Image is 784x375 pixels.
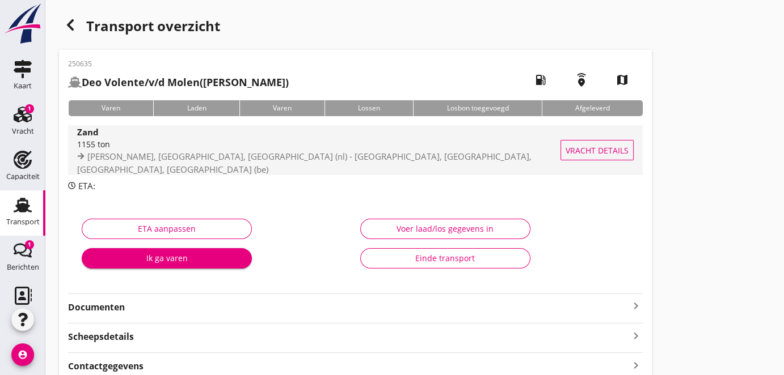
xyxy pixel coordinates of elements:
[566,144,629,156] span: Vracht details
[68,59,289,69] p: 250635
[629,328,643,343] i: keyboard_arrow_right
[68,125,643,175] a: Zand1155 ton[PERSON_NAME], [GEOGRAPHIC_DATA], [GEOGRAPHIC_DATA] (nl) - [GEOGRAPHIC_DATA], [GEOGRA...
[77,126,99,138] strong: Zand
[6,173,40,180] div: Capaciteit
[82,248,252,269] button: Ik ga varen
[14,82,32,90] div: Kaart
[68,330,134,343] strong: Scheepsdetails
[629,299,643,313] i: keyboard_arrow_right
[153,100,239,116] div: Laden
[629,357,643,373] i: keyboard_arrow_right
[11,343,34,366] i: account_circle
[542,100,643,116] div: Afgeleverd
[606,64,638,96] i: map
[78,180,95,191] span: ETA:
[77,151,532,175] span: [PERSON_NAME], [GEOGRAPHIC_DATA], [GEOGRAPHIC_DATA] (nl) - [GEOGRAPHIC_DATA], [GEOGRAPHIC_DATA], ...
[2,3,43,45] img: logo-small.a267ee39.svg
[91,252,243,264] div: Ik ga varen
[324,100,413,116] div: Lossen
[91,223,242,235] div: ETA aanpassen
[82,75,200,89] strong: Deo Volente/v/d Molen
[82,219,252,239] button: ETA aanpassen
[25,104,34,113] div: 1
[525,64,557,96] i: local_gas_station
[239,100,324,116] div: Varen
[77,138,577,150] div: 1155 ton
[68,75,289,90] h2: ([PERSON_NAME])
[360,248,530,269] button: Einde transport
[560,140,634,160] button: Vracht details
[7,263,39,271] div: Berichten
[370,223,521,235] div: Voer laad/los gegevens in
[566,64,597,96] i: emergency_share
[59,14,652,41] div: Transport overzicht
[12,127,34,135] div: Vracht
[25,240,34,249] div: 1
[370,252,521,264] div: Einde transport
[68,301,629,314] strong: Documenten
[360,219,530,239] button: Voer laad/los gegevens in
[68,100,153,116] div: Varen
[413,100,541,116] div: Losbon toegevoegd
[68,360,144,373] strong: Contactgegevens
[6,218,40,225] div: Transport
